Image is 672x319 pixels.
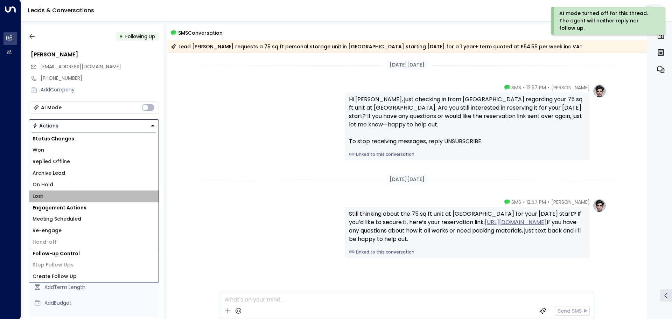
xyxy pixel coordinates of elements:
[33,158,70,165] span: Replied Offline
[33,181,53,188] span: On Hold
[29,133,159,144] h1: Status Changes
[40,63,121,70] span: andreabuchanan5@icloud.com
[33,123,58,129] div: Actions
[593,84,607,98] img: profile-logo.png
[29,248,159,259] h1: Follow-up Control
[29,119,159,132] button: Actions
[349,210,586,243] div: Still thinking about the 75 sq ft unit at [GEOGRAPHIC_DATA] for your [DATE] start? If you’d like ...
[387,60,427,70] div: [DATE][DATE]
[548,84,549,91] span: •
[33,169,65,177] span: Archive Lead
[349,95,586,146] div: Hi [PERSON_NAME], just checking in from [GEOGRAPHIC_DATA] regarding your 75 sq ft unit at [GEOGRA...
[387,174,427,185] div: [DATE][DATE]
[33,273,77,280] span: Create Follow Up
[551,199,590,206] span: [PERSON_NAME]
[33,227,62,234] span: Re-engage
[28,6,94,14] a: Leads & Conversations
[29,202,159,213] h1: Engagement Actions
[349,151,586,158] a: Linked to this conversation
[523,84,525,91] span: •
[551,84,590,91] span: [PERSON_NAME]
[526,84,546,91] span: 12:57 PM
[511,84,521,91] span: SMS
[349,249,586,255] a: Linked to this conversation
[29,119,159,132] div: Button group with a nested menu
[33,261,73,269] span: Stop Follow Ups
[548,199,549,206] span: •
[31,50,159,59] div: [PERSON_NAME]
[178,29,223,37] span: SMS Conversation
[33,193,43,200] span: Lost
[41,75,159,82] div: [PHONE_NUMBER]
[593,199,607,213] img: profile-logo.png
[40,63,121,70] span: [EMAIL_ADDRESS][DOMAIN_NAME]
[44,284,156,291] div: AddTerm Length
[523,199,525,206] span: •
[44,299,156,307] div: AddBudget
[33,146,44,154] span: Won
[526,199,546,206] span: 12:57 PM
[33,215,81,223] span: Meeting Scheduled
[119,30,123,43] div: •
[125,33,155,40] span: Following Up
[171,43,583,50] div: Lead [PERSON_NAME] requests a 75 sq ft personal storage unit in [GEOGRAPHIC_DATA] starting [DATE]...
[559,10,656,32] div: AI mode turned off for this thread. The agent will neither reply nor follow up.
[41,86,159,93] div: AddCompany
[33,238,57,246] span: Hand-off
[485,218,547,227] a: [URL][DOMAIN_NAME]
[41,104,62,111] div: AI Mode
[511,199,521,206] span: SMS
